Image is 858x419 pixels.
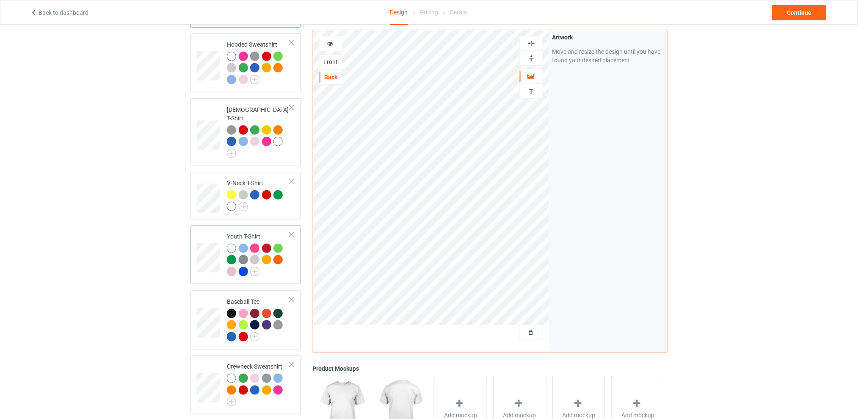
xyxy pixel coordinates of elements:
div: [DEMOGRAPHIC_DATA] T-Shirt [227,105,290,155]
div: Youth T-Shirt [190,225,301,285]
div: V-Neck T-Shirt [227,179,290,211]
img: svg+xml;base64,PD94bWwgdmVyc2lvbj0iMS4wIiBlbmNvZGluZz0iVVRGLTgiPz4KPHN2ZyB3aWR0aD0iMjJweCIgaGVpZ2... [227,397,236,406]
img: svg%3E%0A [527,87,535,95]
div: Baseball Tee [190,290,301,350]
div: [DEMOGRAPHIC_DATA] T-Shirt [190,98,301,166]
div: Continue [772,5,826,20]
img: svg+xml;base64,PD94bWwgdmVyc2lvbj0iMS4wIiBlbmNvZGluZz0iVVRGLTgiPz4KPHN2ZyB3aWR0aD0iMjJweCIgaGVpZ2... [239,202,248,211]
div: Design [390,0,408,25]
div: Pricing [420,0,438,24]
div: Product Mockups [313,364,668,373]
div: Details [450,0,468,24]
a: Back to dashboard [30,9,88,16]
img: heather_texture.png [239,255,248,264]
img: svg%3E%0A [527,54,535,62]
div: V-Neck T-Shirt [190,172,301,219]
img: svg+xml;base64,PD94bWwgdmVyc2lvbj0iMS4wIiBlbmNvZGluZz0iVVRGLTgiPz4KPHN2ZyB3aWR0aD0iMjJweCIgaGVpZ2... [227,149,236,158]
div: Hooded Sweatshirt [190,33,301,93]
div: Front [320,58,342,66]
div: Artwork [552,33,664,42]
div: Baseball Tee [227,297,290,341]
img: svg+xml;base64,PD94bWwgdmVyc2lvbj0iMS4wIiBlbmNvZGluZz0iVVRGLTgiPz4KPHN2ZyB3aWR0aD0iMjJweCIgaGVpZ2... [250,75,259,84]
div: Hooded Sweatshirt [227,40,290,84]
div: Move and resize the design until you have found your desired placement [552,47,664,64]
img: heather_texture.png [273,320,283,330]
div: Crewneck Sweatshirt [227,362,290,403]
img: svg%3E%0A [527,39,535,47]
div: Youth T-Shirt [227,232,290,276]
div: Back [320,73,342,81]
div: Crewneck Sweatshirt [190,355,301,414]
img: svg+xml;base64,PD94bWwgdmVyc2lvbj0iMS4wIiBlbmNvZGluZz0iVVRGLTgiPz4KPHN2ZyB3aWR0aD0iMjJweCIgaGVpZ2... [250,267,259,276]
img: svg+xml;base64,PD94bWwgdmVyc2lvbj0iMS4wIiBlbmNvZGluZz0iVVRGLTgiPz4KPHN2ZyB3aWR0aD0iMjJweCIgaGVpZ2... [250,332,259,341]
